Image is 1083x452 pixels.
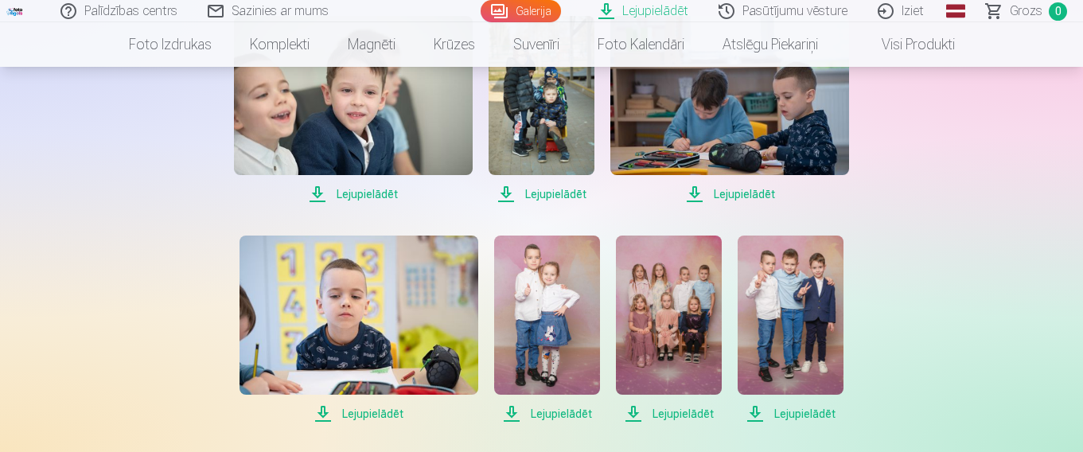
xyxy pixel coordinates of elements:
[489,185,594,204] span: Lejupielādēt
[234,185,473,204] span: Lejupielādēt
[1010,2,1042,21] span: Grozs
[494,236,600,423] a: Lejupielādēt
[240,404,478,423] span: Lejupielādēt
[738,236,843,423] a: Lejupielādēt
[494,404,600,423] span: Lejupielādēt
[231,22,329,67] a: Komplekti
[616,236,722,423] a: Lejupielādēt
[240,236,478,423] a: Lejupielādēt
[616,404,722,423] span: Lejupielādēt
[489,16,594,204] a: Lejupielādēt
[110,22,231,67] a: Foto izdrukas
[494,22,579,67] a: Suvenīri
[415,22,494,67] a: Krūzes
[579,22,703,67] a: Foto kalendāri
[6,6,24,16] img: /fa1
[738,404,843,423] span: Lejupielādēt
[837,22,974,67] a: Visi produkti
[329,22,415,67] a: Magnēti
[703,22,837,67] a: Atslēgu piekariņi
[610,185,849,204] span: Lejupielādēt
[1049,2,1067,21] span: 0
[610,16,849,204] a: Lejupielādēt
[234,16,473,204] a: Lejupielādēt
